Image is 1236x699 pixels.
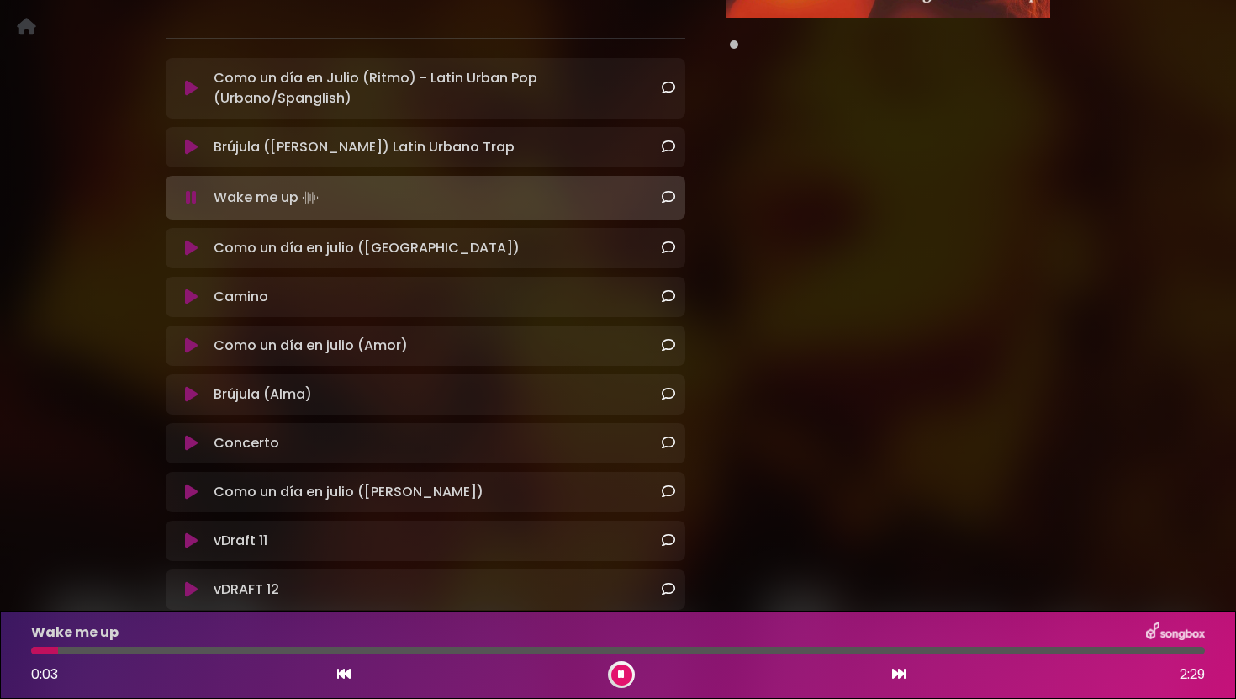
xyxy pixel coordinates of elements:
img: waveform4.gif [298,186,322,209]
p: vDRAFT 12 [214,580,279,600]
p: Como un día en julio (Amor) [214,336,408,356]
p: Brújula ([PERSON_NAME]) Latin Urbano Trap [214,137,515,157]
span: 0:03 [31,665,58,684]
p: Como un día en Julio (Ritmo) - Latin Urban Pop (Urbano/Spanglish) [214,68,661,109]
p: Brújula (Alma) [214,384,312,405]
p: Wake me up [31,622,119,643]
p: Como un día en julio ([PERSON_NAME]) [214,482,483,502]
p: Concerto [214,433,279,453]
p: Camino [214,287,268,307]
p: vDraft 11 [214,531,267,551]
p: Como un día en julio ([GEOGRAPHIC_DATA]) [214,238,520,258]
img: songbox-logo-white.png [1146,622,1205,643]
span: 2:29 [1180,665,1205,685]
p: Wake me up [214,186,322,209]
